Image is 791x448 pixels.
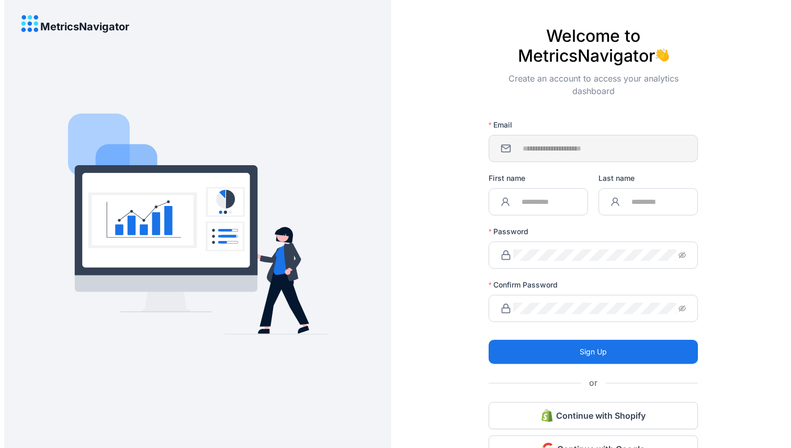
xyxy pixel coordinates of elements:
[679,251,686,259] span: eye-invisible
[489,280,565,290] label: Confirm Password
[512,196,576,208] input: First name
[622,196,686,208] input: Last name
[489,26,698,66] h4: Welcome to MetricsNavigator
[580,346,607,358] span: Sign Up
[501,197,510,206] span: user
[556,410,646,421] span: Continue with Shopify
[513,303,676,314] input: Confirm Password
[489,226,536,237] label: Password
[489,72,698,114] div: Create an account to access your analytics dashboard
[513,143,686,154] input: Email
[679,305,686,312] span: eye-invisible
[489,120,519,130] label: Email
[489,173,533,183] label: First name
[581,376,606,389] span: or
[489,402,698,429] button: Continue with Shopify
[489,340,698,364] button: Sign Up
[40,21,129,32] h4: MetricsNavigator
[513,249,676,261] input: Password
[598,173,642,183] label: Last name
[611,197,620,206] span: user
